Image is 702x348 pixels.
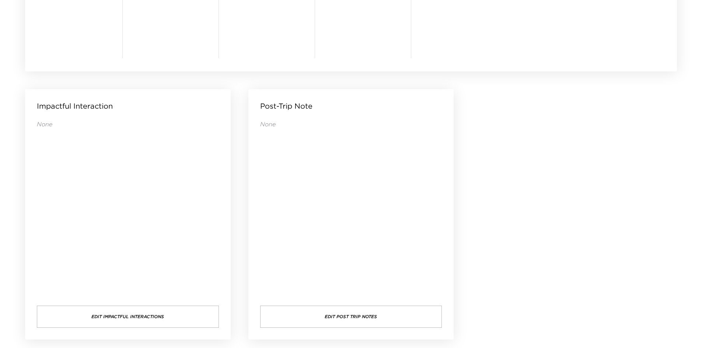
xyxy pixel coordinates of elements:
[260,101,312,111] p: Post-Trip Note
[37,120,219,128] p: None
[37,306,219,328] button: Edit Impactful Interactions
[260,120,442,128] p: None
[37,101,113,111] p: Impactful Interaction
[260,306,442,328] button: Edit Post Trip Notes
